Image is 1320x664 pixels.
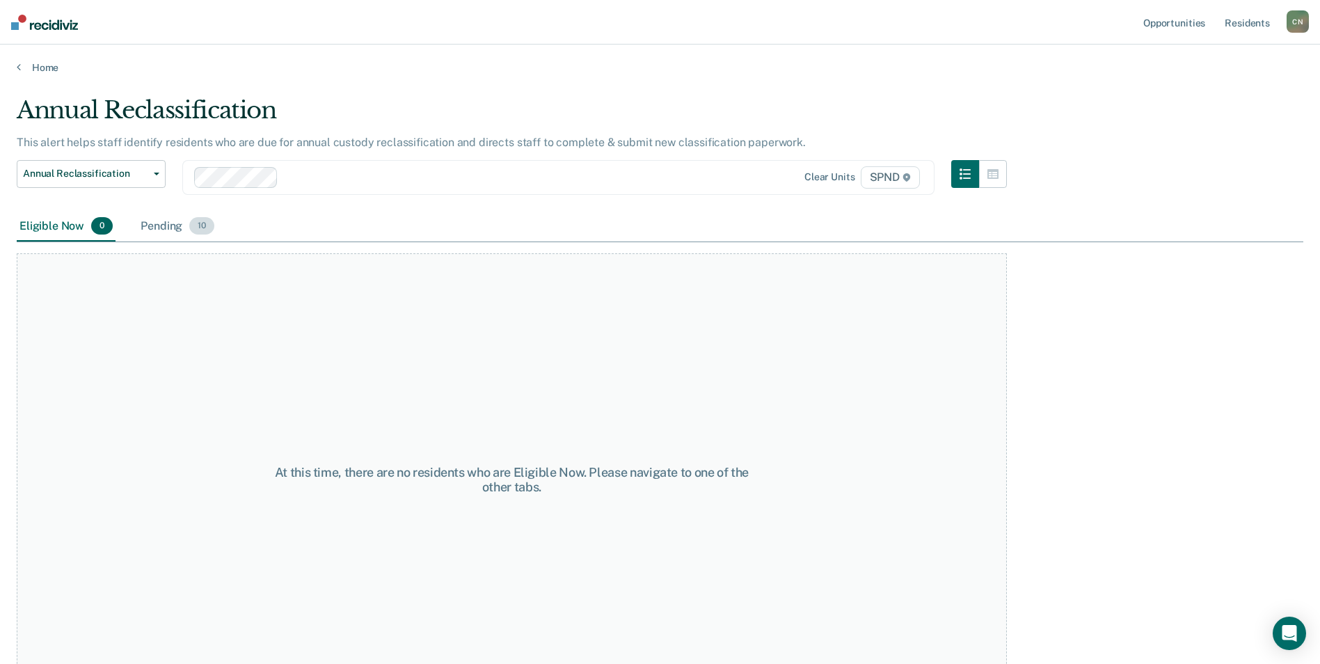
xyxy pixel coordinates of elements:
[861,166,920,189] span: SPND
[17,212,116,242] div: Eligible Now0
[17,61,1303,74] a: Home
[264,465,758,495] div: At this time, there are no residents who are Eligible Now. Please navigate to one of the other tabs.
[23,168,148,180] span: Annual Reclassification
[91,217,113,235] span: 0
[11,15,78,30] img: Recidiviz
[1287,10,1309,33] button: CN
[17,96,1007,136] div: Annual Reclassification
[1287,10,1309,33] div: C N
[17,160,166,188] button: Annual Reclassification
[138,212,217,242] div: Pending10
[17,136,806,149] p: This alert helps staff identify residents who are due for annual custody reclassification and dir...
[1273,617,1306,650] div: Open Intercom Messenger
[804,171,855,183] div: Clear units
[189,217,214,235] span: 10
